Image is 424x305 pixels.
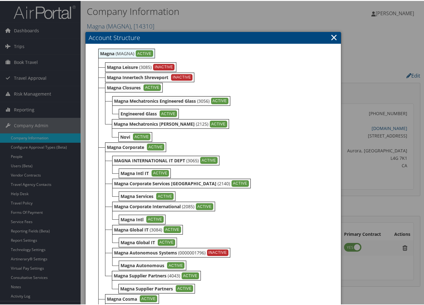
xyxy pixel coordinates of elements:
div: INACTIVE [153,63,174,70]
div: ACTIVE [167,261,184,268]
div: (4043) [112,270,201,280]
b: Magna Innertech Shreveport [107,74,168,79]
div: ACTIVE [140,294,157,301]
b: Magna Mechatronics Engineered Glass [114,97,196,103]
b: Magna Leisure [107,63,138,69]
b: Magna Autonomous Systems [114,249,177,255]
b: Magna Global IT [114,226,148,232]
b: Magna Mechatronics [PERSON_NAME] [114,120,195,126]
div: ACTIVE [176,284,193,291]
div: ACTIVE [144,83,161,90]
div: (2140) [112,178,251,187]
b: Magna Intl IT [121,169,149,175]
b: Magna Services [121,192,153,198]
b: Novi [120,133,130,139]
div: ACTIVE [136,49,153,56]
b: Magna Supplier Partners [114,272,166,278]
div: ACTIVE [196,202,213,209]
div: INACTIVE [207,249,228,255]
b: Magna Supplier Partners [120,285,173,291]
b: Magna Cosma [107,295,137,301]
div: ACTIVE [200,156,218,163]
b: Magna Intl [121,216,144,222]
div: (0000001796) [112,247,230,257]
div: ACTIVE [156,192,174,199]
div: ACTIVE [146,215,164,222]
b: Engineered Glass [121,110,157,116]
div: (3065) [112,155,219,164]
div: INACTIVE [171,73,192,80]
b: Magna Global IT [121,239,155,244]
a: × [330,30,338,43]
b: Magna Corporate Services [GEOGRAPHIC_DATA] [114,180,216,186]
div: ACTIVE [210,120,227,127]
b: Magna Corporate International [114,203,181,209]
div: (3056) [112,95,230,105]
b: Magna Corporate [107,143,144,149]
div: ACTIVE [147,143,164,150]
div: ACTIVE [133,132,150,139]
div: ACTIVE [158,238,175,245]
div: (MAGNA) [98,48,155,57]
div: ACTIVE [232,179,249,186]
div: (3085) [105,61,176,71]
div: ACTIVE [160,110,177,116]
div: ACTIVE [182,271,199,278]
b: Magna Autonomous [121,262,164,267]
div: ACTIVE [164,225,181,232]
div: ACTIVE [152,169,169,176]
h3: Account Structure [86,31,341,43]
div: ACTIVE [211,97,228,104]
b: MAGNA INTERNATIONAL IT DEPT [114,157,185,163]
b: Magna Closures [107,84,141,90]
div: (2125) [112,118,229,128]
div: (2085) [112,201,215,210]
div: (3084) [112,224,183,234]
b: Magna [100,50,114,56]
